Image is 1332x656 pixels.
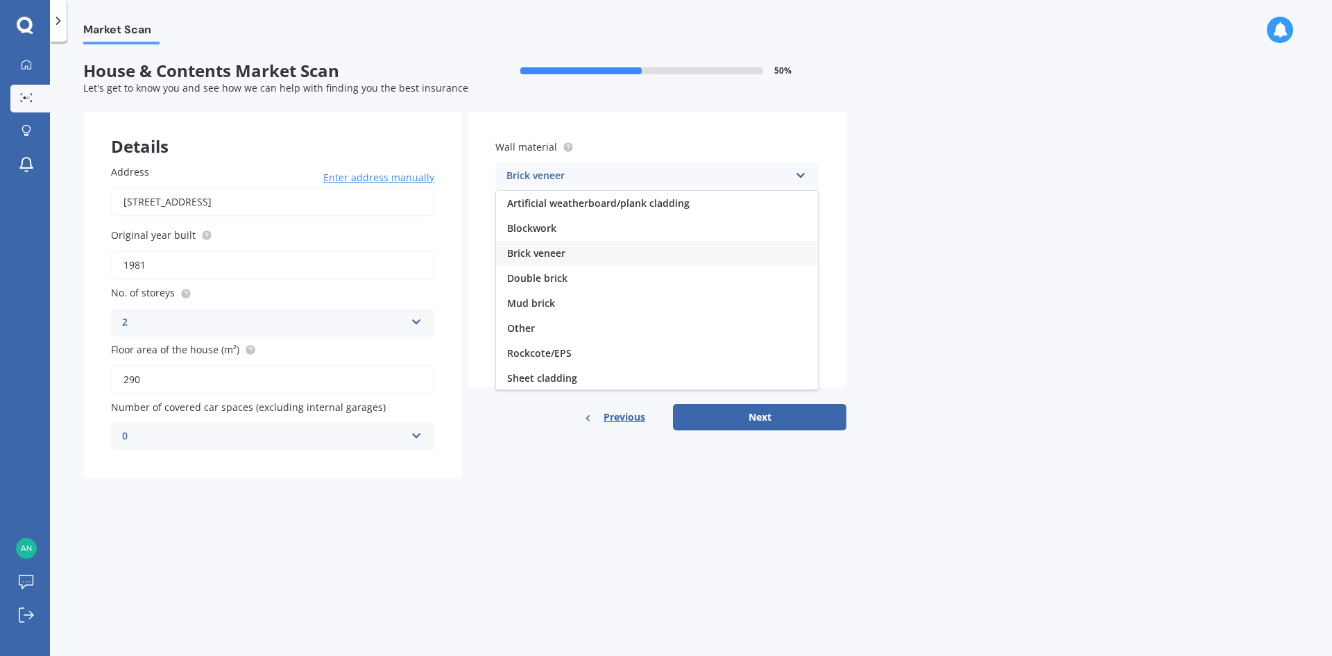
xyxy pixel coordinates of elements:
[507,371,577,385] span: Sheet cladding
[83,61,465,81] span: House & Contents Market Scan
[507,346,572,360] span: Rockcote/EPS
[507,321,535,335] span: Other
[83,23,160,42] span: Market Scan
[774,66,792,76] span: 50 %
[122,428,405,445] div: 0
[495,140,557,153] span: Wall material
[111,187,434,217] input: Enter address
[111,228,196,242] span: Original year built
[111,287,175,300] span: No. of storeys
[604,407,645,428] span: Previous
[83,112,462,153] div: Details
[507,196,690,210] span: Artificial weatherboard/plank cladding
[507,246,565,260] span: Brick veneer
[507,296,555,310] span: Mud brick
[83,81,468,94] span: Let's get to know you and see how we can help with finding you the best insurance
[16,538,37,559] img: 49b83d1a42347f76c6bcc5a703efa1ce
[507,221,556,235] span: Blockwork
[111,165,149,178] span: Address
[323,171,434,185] span: Enter address manually
[122,314,405,331] div: 2
[111,365,434,394] input: Enter floor area
[506,168,789,185] div: Brick veneer
[111,401,386,414] span: Number of covered car spaces (excluding internal garages)
[111,251,434,280] input: Enter year
[673,404,846,430] button: Next
[111,343,239,356] span: Floor area of the house (m²)
[507,271,567,285] span: Double brick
